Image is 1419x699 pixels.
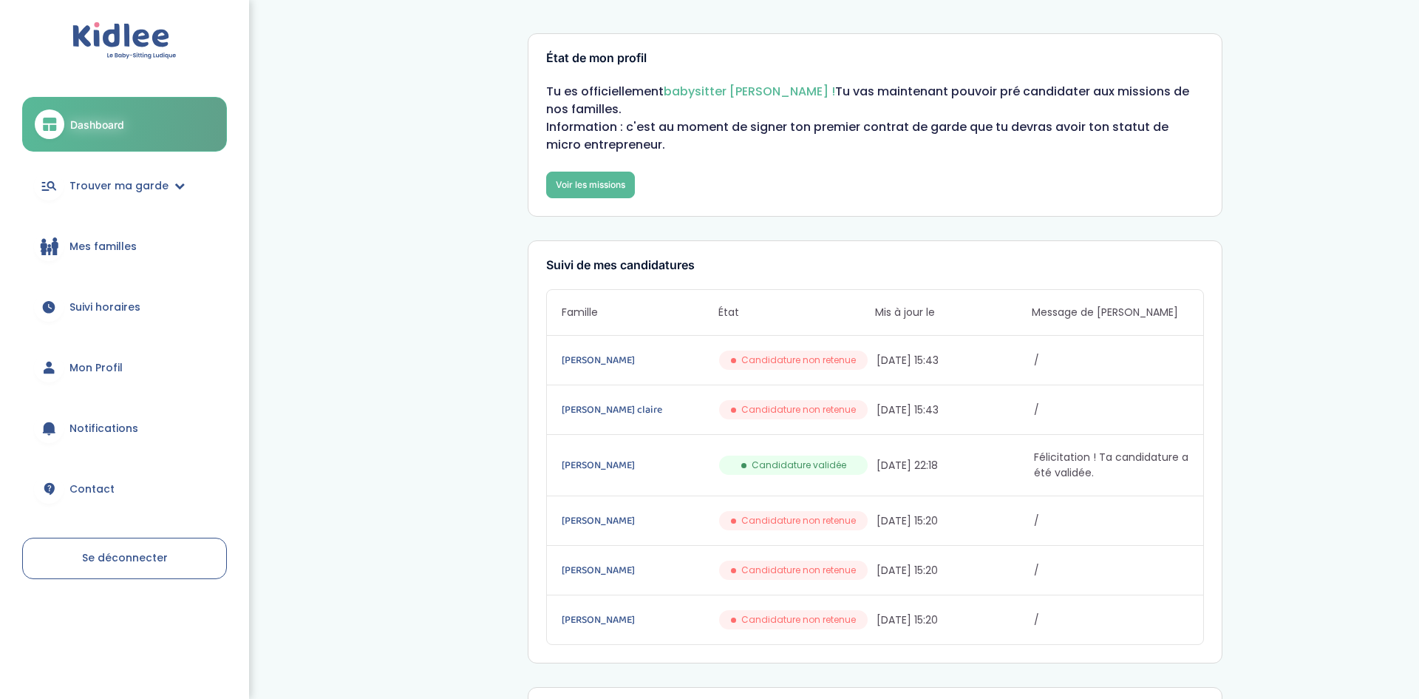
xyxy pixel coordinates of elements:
[69,178,169,194] span: Trouver ma garde
[877,458,1031,473] span: [DATE] 22:18
[546,83,1204,118] p: Tu es officiellement Tu vas maintenant pouvoir pré candidater aux missions de nos familles.
[1034,353,1188,368] span: /
[877,513,1031,529] span: [DATE] 15:20
[741,514,856,527] span: Candidature non retenue
[741,613,856,627] span: Candidature non retenue
[741,354,856,367] span: Candidature non retenue
[82,550,168,565] span: Se déconnecter
[718,305,875,320] span: État
[562,457,716,473] a: [PERSON_NAME]
[562,402,716,418] a: [PERSON_NAME] claire
[877,402,1031,418] span: [DATE] 15:43
[546,172,635,198] a: Voir les missions
[70,117,124,132] span: Dashboard
[546,52,1204,65] h3: État de mon profil
[22,97,227,152] a: Dashboard
[875,305,1032,320] span: Mis à jour le
[69,239,137,254] span: Mes familles
[69,300,140,315] span: Suivi horaires
[1034,450,1188,481] span: Félicitation ! Ta candidature a été validée.
[22,462,227,516] a: Contact
[69,360,123,376] span: Mon Profil
[72,22,177,60] img: logo.svg
[69,421,138,436] span: Notifications
[562,612,716,628] a: [PERSON_NAME]
[22,280,227,334] a: Suivi horaires
[546,259,1204,272] h3: Suivi de mes candidatures
[69,482,115,497] span: Contact
[1034,612,1188,628] span: /
[562,352,716,368] a: [PERSON_NAME]
[562,562,716,578] a: [PERSON_NAME]
[22,159,227,212] a: Trouver ma garde
[1032,305,1188,320] span: Message de [PERSON_NAME]
[1034,402,1188,418] span: /
[877,353,1031,368] span: [DATE] 15:43
[877,612,1031,628] span: [DATE] 15:20
[741,403,856,416] span: Candidature non retenue
[22,402,227,455] a: Notifications
[22,220,227,273] a: Mes familles
[752,459,846,472] span: Candidature validée
[1034,513,1188,529] span: /
[562,513,716,529] a: [PERSON_NAME]
[562,305,718,320] span: Famille
[546,118,1204,154] p: Information : c'est au moment de signer ton premier contrat de garde que tu devras avoir ton stat...
[741,564,856,577] span: Candidature non retenue
[664,83,835,100] span: babysitter [PERSON_NAME] !
[877,563,1031,578] span: [DATE] 15:20
[1034,563,1188,578] span: /
[22,341,227,394] a: Mon Profil
[22,538,227,579] a: Se déconnecter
